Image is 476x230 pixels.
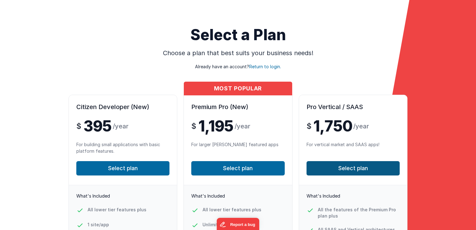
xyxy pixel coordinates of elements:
button: Return to login. [249,64,281,70]
p: All the features of the Premium Pro plan plus [318,207,400,219]
span: /year [113,122,128,131]
span: 1,750 [313,119,352,134]
p: 1 site/app [88,222,109,228]
span: Return to login. [249,64,281,69]
h3: Citizen Developer (New) [76,103,169,111]
h3: Pro Vertical / SAAS [307,103,400,111]
p: For building small applications with basic platform features. [76,141,169,154]
span: 395 [83,119,112,134]
span: /year [353,122,369,131]
p: All lower tier features plus [88,207,146,213]
span: Most popular [184,82,292,95]
p: What's Included [191,193,284,199]
span: $ [307,121,311,131]
button: Select plan [76,161,169,175]
p: For larger [PERSON_NAME] featured apps [191,141,284,154]
p: What's Included [76,193,169,199]
p: Unlimited users [202,222,237,228]
p: Already have an account? [10,57,466,70]
p: All lower tier features plus [202,207,261,213]
p: Choose a plan that best suits your business needs! [98,49,378,57]
span: 1,195 [198,119,233,134]
button: Select plan [307,161,400,175]
button: Select plan [191,161,284,175]
p: For vertical market and SAAS apps! [307,141,400,154]
span: /year [235,122,250,131]
p: Select a Plan [10,27,466,42]
span: $ [191,121,196,131]
span: $ [76,121,81,131]
p: What's Included [307,193,400,199]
